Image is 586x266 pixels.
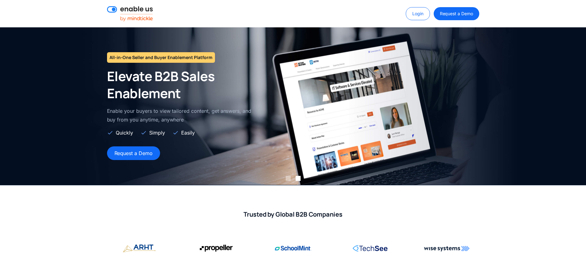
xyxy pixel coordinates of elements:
div: Show slide 2 of 2 [296,176,301,181]
img: SchoolMint corporate logo [275,242,311,255]
img: RingCentral corporate logo [353,242,387,255]
img: Check Icon [107,130,113,136]
a: Request a Demo [107,146,160,160]
a: Login [406,7,430,20]
img: Propeller Aero corporate logo [200,242,233,255]
h2: Elevate B2B Sales Enablement [107,68,255,102]
h2: Trusted by Global B2B Companies [107,210,479,218]
img: Propeller Aero corporate logo [123,242,156,255]
div: Quickly [116,129,133,136]
div: Show slide 1 of 2 [286,176,291,181]
a: Request a Demo [434,7,479,20]
h1: All-in-One Seller and Buyer Enablement Platform [107,52,215,63]
div: Easily [181,129,195,136]
iframe: Qualified Messenger [557,237,586,266]
img: Wise Systems corporate logo [424,242,470,255]
p: Enable your buyers to view tailored content, get answers, and buy from you anytime, anywhere [107,107,255,124]
div: Simply [149,129,165,136]
img: Check Icon [141,130,147,136]
img: Check Icon [172,130,179,136]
